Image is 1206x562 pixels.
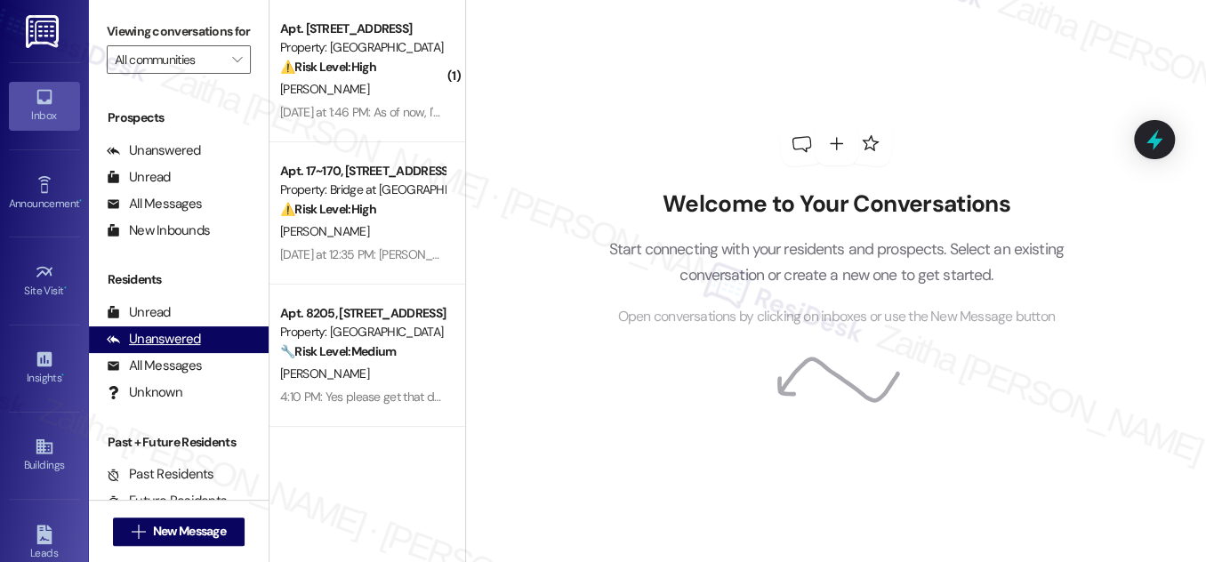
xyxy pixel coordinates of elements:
[132,525,145,539] i: 
[107,383,182,402] div: Unknown
[153,522,226,541] span: New Message
[107,221,210,240] div: New Inbounds
[280,38,445,57] div: Property: [GEOGRAPHIC_DATA]
[280,323,445,341] div: Property: [GEOGRAPHIC_DATA]
[280,59,376,75] strong: ⚠️ Risk Level: High
[107,195,202,213] div: All Messages
[107,357,202,375] div: All Messages
[582,237,1090,287] p: Start connecting with your residents and prospects. Select an existing conversation or create a n...
[280,201,376,217] strong: ⚠️ Risk Level: High
[280,343,396,359] strong: 🔧 Risk Level: Medium
[89,270,269,289] div: Residents
[280,435,445,454] div: Apt. [STREET_ADDRESS][PERSON_NAME]
[280,181,445,199] div: Property: Bridge at [GEOGRAPHIC_DATA]
[64,282,67,294] span: •
[618,306,1055,328] span: Open conversations by clicking on inboxes or use the New Message button
[115,45,222,74] input: All communities
[280,223,369,239] span: [PERSON_NAME]
[113,518,245,546] button: New Message
[9,257,80,305] a: Site Visit •
[107,465,214,484] div: Past Residents
[280,365,369,381] span: [PERSON_NAME]
[280,389,753,405] div: 4:10 PM: Yes please get that done [DATE]. You have my permission. I have a cat but she's chill
[89,108,269,127] div: Prospects
[9,344,80,392] a: Insights •
[280,162,445,181] div: Apt. 17~170, [STREET_ADDRESS]
[26,15,62,48] img: ResiDesk Logo
[107,303,171,322] div: Unread
[89,433,269,452] div: Past + Future Residents
[107,330,201,349] div: Unanswered
[280,20,445,38] div: Apt. [STREET_ADDRESS]
[107,492,227,510] div: Future Residents
[61,369,64,381] span: •
[79,195,82,207] span: •
[280,304,445,323] div: Apt. 8205, [STREET_ADDRESS]
[232,52,242,67] i: 
[107,168,171,187] div: Unread
[9,82,80,130] a: Inbox
[582,190,1090,219] h2: Welcome to Your Conversations
[9,431,80,479] a: Buildings
[280,81,369,97] span: [PERSON_NAME]
[107,141,201,160] div: Unanswered
[107,18,251,45] label: Viewing conversations for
